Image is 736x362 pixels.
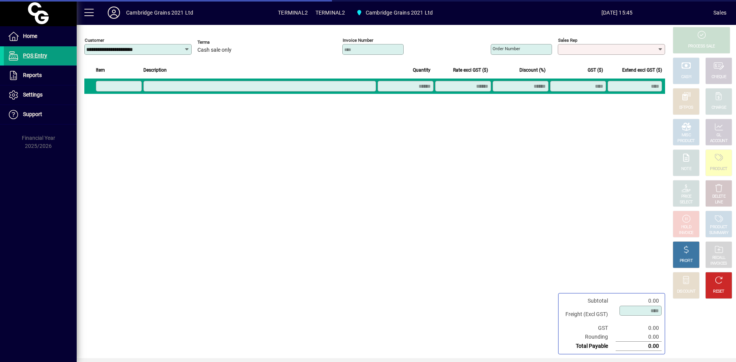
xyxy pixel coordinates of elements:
span: Reports [23,72,42,78]
td: Freight (Excl GST) [562,305,616,324]
div: EFTPOS [679,105,693,111]
span: Settings [23,92,43,98]
span: Cambridge Grains 2021 Ltd [366,7,433,19]
td: Total Payable [562,342,616,351]
div: INVOICE [679,230,693,236]
div: LINE [715,200,723,205]
mat-label: Sales rep [558,38,577,43]
div: PRODUCT [710,166,727,172]
div: SELECT [680,200,693,205]
div: RESET [713,289,724,295]
span: TERMINAL2 [278,7,308,19]
div: HOLD [681,224,691,230]
span: Quantity [413,66,430,74]
div: GL [716,133,721,138]
a: Support [4,105,77,124]
span: Discount (%) [519,66,545,74]
span: Item [96,66,105,74]
button: Profile [102,6,126,20]
td: Rounding [562,333,616,342]
span: Description [143,66,167,74]
td: GST [562,324,616,333]
td: 0.00 [616,333,662,342]
a: Settings [4,85,77,105]
div: ACCOUNT [710,138,728,144]
div: DISCOUNT [677,289,695,295]
td: 0.00 [616,324,662,333]
div: MISC [682,133,691,138]
td: Subtotal [562,296,616,305]
div: PROCESS SALE [688,44,715,49]
div: Sales [713,7,726,19]
span: POS Entry [23,52,47,59]
div: DELETE [712,194,725,200]
div: Cambridge Grains 2021 Ltd [126,7,193,19]
mat-label: Invoice number [343,38,373,43]
span: GST ($) [588,66,603,74]
a: Home [4,27,77,46]
span: TERMINAL2 [315,7,345,19]
div: CASH [681,74,691,80]
div: PRICE [681,194,692,200]
div: PRODUCT [677,138,695,144]
td: 0.00 [616,296,662,305]
td: 0.00 [616,342,662,351]
span: Home [23,33,37,39]
div: CHEQUE [711,74,726,80]
mat-label: Customer [85,38,104,43]
span: Rate excl GST ($) [453,66,488,74]
span: Cash sale only [197,47,232,53]
div: NOTE [681,166,691,172]
div: INVOICES [710,261,727,267]
mat-label: Order number [493,46,520,51]
div: RECALL [712,255,726,261]
span: Extend excl GST ($) [622,66,662,74]
span: Cambridge Grains 2021 Ltd [353,6,436,20]
span: [DATE] 15:45 [521,7,713,19]
div: CHARGE [711,105,726,111]
div: PROFIT [680,258,693,264]
a: Reports [4,66,77,85]
span: Support [23,111,42,117]
div: PRODUCT [710,224,727,230]
div: SUMMARY [709,230,728,236]
span: Terms [197,40,243,45]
